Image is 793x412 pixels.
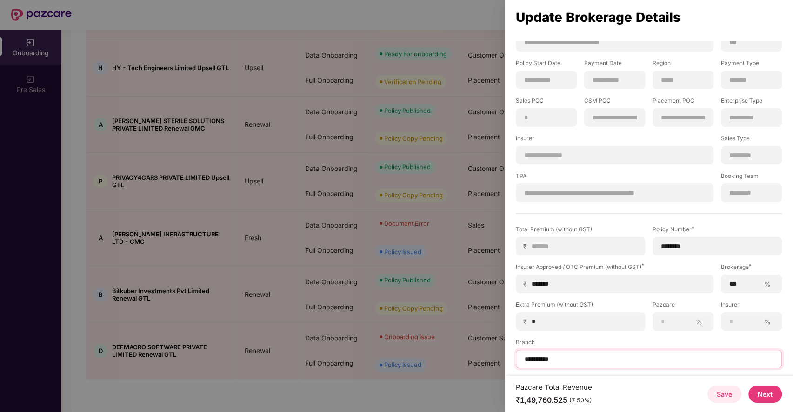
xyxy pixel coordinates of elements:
span: ₹ [523,242,531,251]
label: Branch [516,338,782,350]
label: Region [653,59,713,71]
div: Update Brokerage Details [516,12,782,22]
label: Policy Start Date [516,59,577,71]
label: Placement POC [653,97,713,108]
label: CSM POC [584,97,645,108]
div: Policy Number [653,225,782,233]
div: Pazcare Total Revenue [516,383,592,392]
span: ₹ [523,317,531,326]
button: Next [748,386,782,403]
span: % [692,317,706,326]
label: Booking Team [721,172,782,183]
div: Brokerage [721,263,782,271]
div: ₹1,49,760.525 [516,395,592,405]
label: TPA [516,172,713,183]
label: Insurer [516,134,713,146]
div: (7.50%) [569,397,592,404]
label: Insurer [721,301,782,312]
span: % [760,317,774,326]
label: Payment Date [584,59,645,71]
label: Enterprise Type [721,97,782,108]
label: Pazcare [653,301,713,312]
label: Sales Type [721,134,782,146]
span: ₹ [523,280,531,288]
span: % [760,280,774,288]
label: Total Premium (without GST) [516,225,645,237]
label: Payment Type [721,59,782,71]
button: Save [707,386,741,403]
div: Insurer Approved / OTC Premium (without GST) [516,263,713,271]
label: Sales POC [516,97,577,108]
label: Extra Premium (without GST) [516,301,645,312]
